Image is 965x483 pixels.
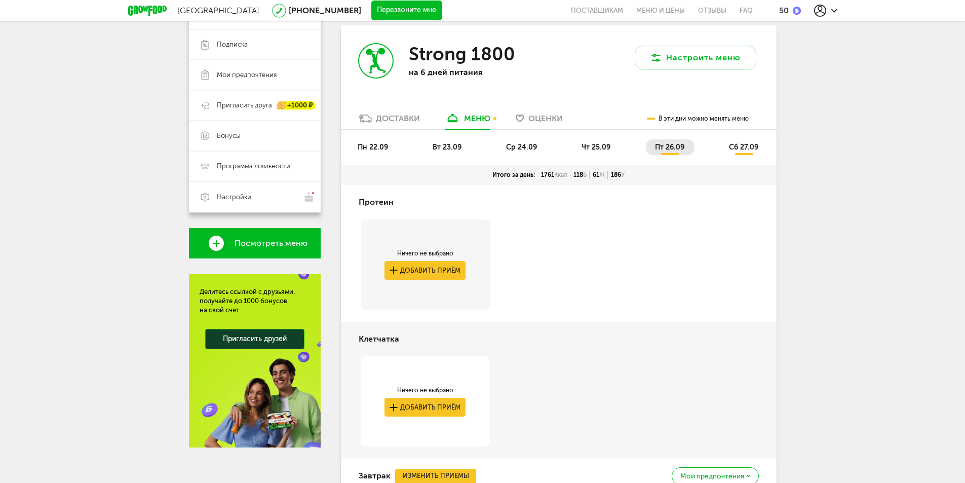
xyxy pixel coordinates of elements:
[384,398,466,417] button: Добавить приём
[189,181,321,212] a: Настройки
[235,239,307,248] span: Посмотреть меню
[583,171,587,178] span: Б
[205,329,304,349] a: Пригласить друзей
[189,60,321,90] a: Мои предпочтения
[506,143,537,152] span: ср 24.09
[376,114,420,123] div: Доставки
[635,46,756,70] button: Настроить меню
[511,113,568,129] a: Оценки
[217,131,241,140] span: Бонусы
[359,329,399,349] h4: Клетчатка
[189,228,321,258] a: Посмотреть меню
[189,90,321,121] a: Пригласить друга +1000 ₽
[554,171,567,178] span: Ккал
[779,6,789,15] div: 50
[200,287,310,315] div: Делитесь ссылкой с друзьями, получайте до 1000 бонусов на свой счет
[433,143,461,152] span: вт 23.09
[217,193,251,202] span: Настройки
[590,171,608,179] div: 61
[538,171,570,179] div: 1761
[582,143,610,152] span: чт 25.09
[384,386,466,394] div: Ничего не выбрано
[647,108,749,129] div: В эти дни можно менять меню
[409,43,515,65] h3: Strong 1800
[189,121,321,151] a: Бонусы
[621,171,625,178] span: У
[384,249,466,257] div: Ничего не выбрано
[528,114,563,123] span: Оценки
[217,70,277,80] span: Мои предпочтения
[177,6,259,15] span: [GEOGRAPHIC_DATA]
[289,6,361,15] a: [PHONE_NUMBER]
[570,171,590,179] div: 118
[277,101,316,110] div: +1000 ₽
[489,171,538,179] div: Итого за день:
[440,113,495,129] a: меню
[680,473,744,480] span: Мои предпочтения
[655,143,684,152] span: пт 26.09
[793,7,801,15] img: bonus_b.cdccf46.png
[217,162,290,171] span: Программа лояльности
[189,29,321,60] a: Подписка
[217,101,272,110] span: Пригласить друга
[358,143,388,152] span: пн 22.09
[354,113,425,129] a: Доставки
[189,151,321,181] a: Программа лояльности
[608,171,628,179] div: 186
[599,171,605,178] span: Ж
[384,261,466,280] button: Добавить приём
[464,114,490,123] div: меню
[371,1,442,21] button: Перезвоните мне
[217,40,248,49] span: Подписка
[409,67,541,77] p: на 6 дней питания
[359,193,394,212] h4: Протеин
[729,143,758,152] span: сб 27.09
